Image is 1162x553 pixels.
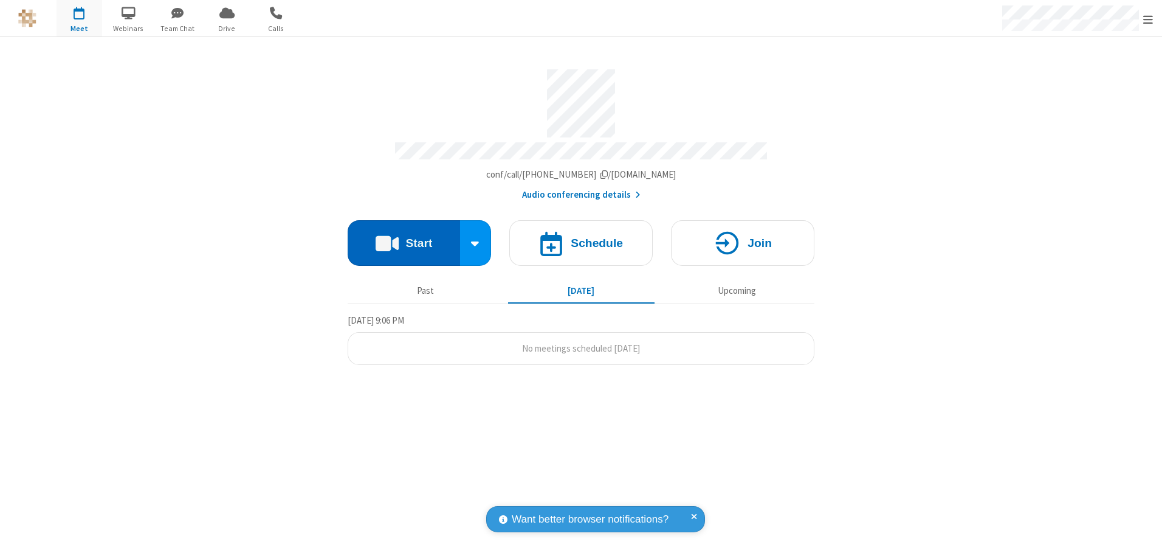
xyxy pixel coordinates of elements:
span: Copy my meeting room link [486,169,676,180]
button: Upcoming [664,279,810,302]
span: No meetings scheduled [DATE] [522,343,640,354]
h4: Join [748,237,772,249]
button: [DATE] [508,279,655,302]
img: QA Selenium DO NOT DELETE OR CHANGE [18,9,36,27]
button: Copy my meeting room linkCopy my meeting room link [486,168,676,182]
span: Meet [57,23,102,34]
span: Webinars [106,23,151,34]
h4: Schedule [571,237,623,249]
button: Past [352,279,499,302]
section: Account details [348,60,814,202]
span: Drive [204,23,250,34]
span: [DATE] 9:06 PM [348,315,404,326]
span: Team Chat [155,23,201,34]
span: Calls [253,23,299,34]
h4: Start [405,237,432,249]
section: Today's Meetings [348,313,814,366]
span: Want better browser notifications? [512,512,669,527]
button: Schedule [509,220,653,266]
button: Start [348,220,460,266]
button: Audio conferencing details [522,188,641,202]
button: Join [671,220,814,266]
div: Start conference options [460,220,492,266]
